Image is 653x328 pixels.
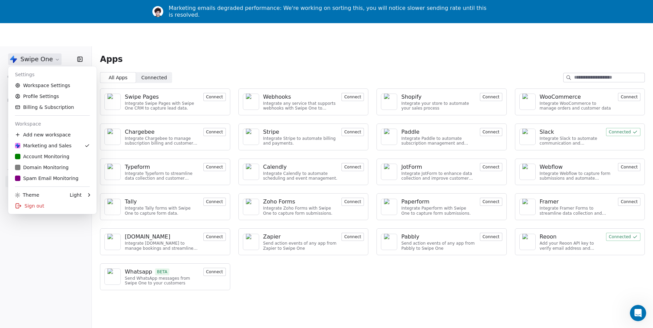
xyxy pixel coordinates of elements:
div: Workspace [11,118,94,129]
a: Profile Settings [11,91,94,102]
div: Light [70,192,82,198]
div: Sign out [11,200,94,211]
div: Settings [11,69,94,80]
div: Account Monitoring [15,153,69,160]
iframe: Intercom live chat [630,305,646,321]
img: Profile image for Ram [152,6,163,17]
a: Workspace Settings [11,80,94,91]
div: Add new workspace [11,129,94,140]
div: Spam Email Monitoring [15,175,79,182]
div: Marketing and Sales [15,142,71,149]
a: Billing & Subscription [11,102,94,113]
div: Domain Monitoring [15,164,69,171]
div: Marketing emails degraded performance: We're working on sorting this, you will notice slower send... [169,5,490,18]
div: Theme [15,192,39,198]
img: Swipe%20One%20Logo%201-1.svg [15,143,20,148]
